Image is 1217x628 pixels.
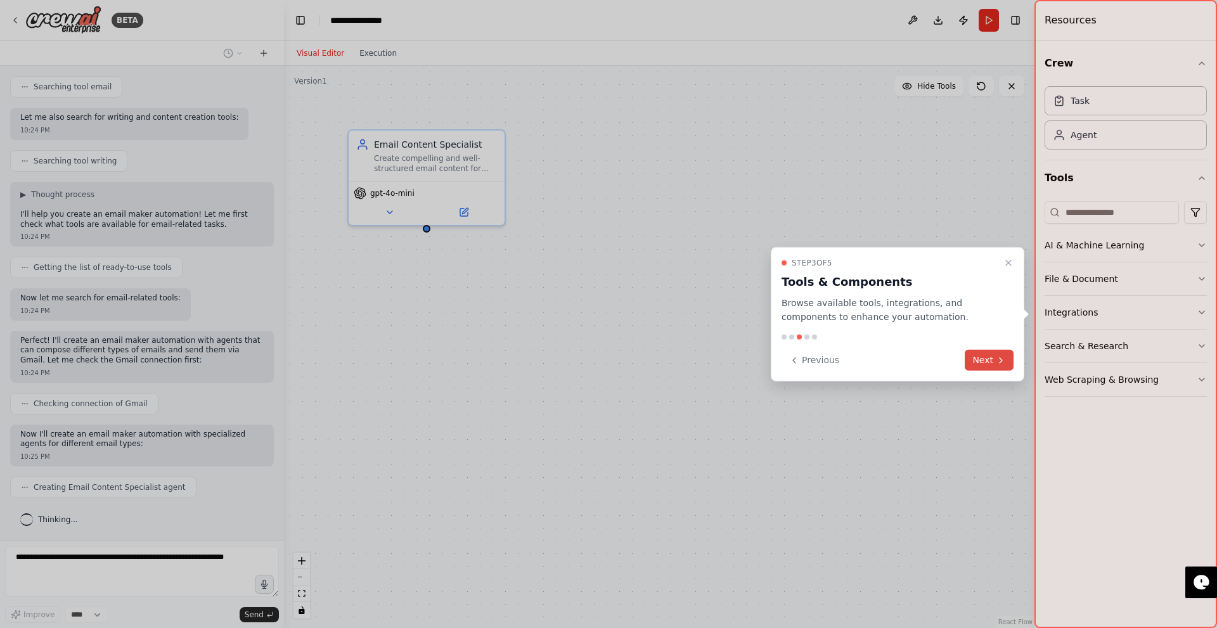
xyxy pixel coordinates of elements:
button: Next [965,350,1014,371]
p: Browse available tools, integrations, and components to enhance your automation. [782,295,998,324]
button: Close walkthrough [1001,255,1016,270]
button: Hide left sidebar [292,11,309,29]
span: Step 3 of 5 [792,257,832,267]
button: Previous [782,350,847,371]
h3: Tools & Components [782,272,998,290]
